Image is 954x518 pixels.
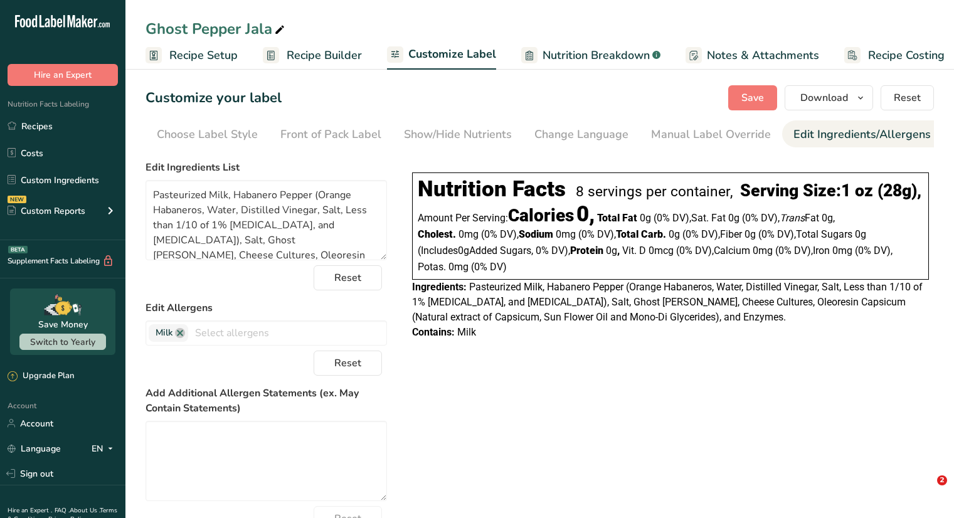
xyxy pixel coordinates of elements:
span: 0g [855,228,866,240]
a: Recipe Costing [844,41,945,70]
div: EN [92,441,118,456]
span: Save [741,90,764,105]
div: 8 servings per container, [576,183,733,200]
div: Show/Hide Nutrients [404,126,512,143]
span: , [833,212,835,224]
i: Trans [780,212,805,224]
span: Total Fat [597,212,637,224]
label: Edit Ingredients List [146,160,387,175]
div: NEW [8,196,26,203]
span: , [718,228,720,240]
span: Contains: [412,326,455,338]
span: ‏(0% DV) [855,245,893,256]
span: , [794,228,796,240]
div: Custom Reports [8,204,85,218]
button: Reset [314,265,382,290]
span: Potas. [418,261,446,273]
span: Pasteurized Milk, Habanero Pepper (Orange Habaneros, Water, Distilled Vinegar, Salt, Less than 1/... [412,281,923,323]
span: , [811,245,813,256]
div: Manual Label Override [651,126,771,143]
span: ‏(0% DV) [481,228,519,240]
div: Front of Pack Label [280,126,381,143]
a: FAQ . [55,506,70,515]
span: Cholest. [418,228,456,240]
span: Vit. D [622,245,646,256]
span: 0mg [458,228,479,240]
a: Customize Label [387,40,496,70]
div: Choose Label Style [157,126,258,143]
span: ‏(0% DV) [775,245,813,256]
span: Recipe Setup [169,47,238,64]
span: Protein [570,245,603,256]
span: ‏(0% DV) [654,212,691,224]
div: Upgrade Plan [8,370,74,383]
a: About Us . [70,506,100,515]
label: Add Additional Allergen Statements (ex. May Contain Statements) [146,386,387,416]
button: Switch to Yearly [19,334,106,350]
button: Reset [881,85,934,110]
span: Switch to Yearly [30,336,95,348]
span: Reset [894,90,921,105]
div: Change Language [534,126,628,143]
span: ‏(0% DV) [578,228,616,240]
span: Milk [156,326,172,340]
div: BETA [8,246,28,253]
div: Serving Size: , [740,181,921,201]
span: ‏(0% DV) [471,261,507,273]
span: , [568,245,570,256]
span: 0mg [556,228,576,240]
button: Hire an Expert [8,64,118,86]
span: , [517,228,519,240]
span: ‏(0% DV) [742,212,780,224]
span: Calcium [714,245,750,256]
span: ‏(0% DV) [758,228,796,240]
iframe: Intercom live chat [911,475,941,505]
a: Nutrition Breakdown [521,41,660,70]
span: 0g [745,228,756,240]
span: Sat. Fat [691,212,726,224]
span: Recipe Costing [868,47,945,64]
a: Language [8,438,61,460]
span: 0mcg [649,245,674,256]
span: , [778,212,780,224]
span: 0g [640,212,651,224]
div: Edit Ingredients/Allergens List [793,126,953,143]
div: Ghost Pepper Jala [146,18,287,40]
h1: Customize your label [146,88,282,108]
div: Save Money [38,318,88,331]
span: Total Carb. [616,228,666,240]
a: Recipe Builder [263,41,362,70]
div: Amount Per Serving: [418,208,595,225]
input: Select allergens [188,323,386,342]
span: ‏0% DV) [536,245,570,256]
span: Customize Label [408,46,496,63]
span: ‏(0% DV) [676,245,714,256]
span: 0g [822,212,833,224]
span: , [614,228,616,240]
a: Notes & Attachments [686,41,819,70]
span: Notes & Attachments [707,47,819,64]
span: Total Sugars [796,228,852,240]
span: 1 oz (28g) [841,181,917,201]
span: 2 [937,475,947,485]
div: Nutrition Facts [418,176,566,202]
span: ‏(0% DV) [682,228,720,240]
span: Reset [334,356,361,371]
span: 0g [728,212,739,224]
span: 0g [606,245,617,256]
label: Edit Allergens [146,300,387,315]
button: Reset [314,351,382,376]
span: Reset [334,270,361,285]
span: Nutrition Breakdown [543,47,650,64]
span: 0mg [832,245,852,256]
span: , [891,245,893,256]
span: Fat [780,212,819,224]
button: Download [785,85,873,110]
span: 0g [669,228,680,240]
span: Fiber [720,228,742,240]
a: Hire an Expert . [8,506,52,515]
span: Includes Added Sugars [418,245,533,256]
span: Ingredients: [412,281,467,293]
span: 0g [458,245,469,256]
span: , [531,245,533,256]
